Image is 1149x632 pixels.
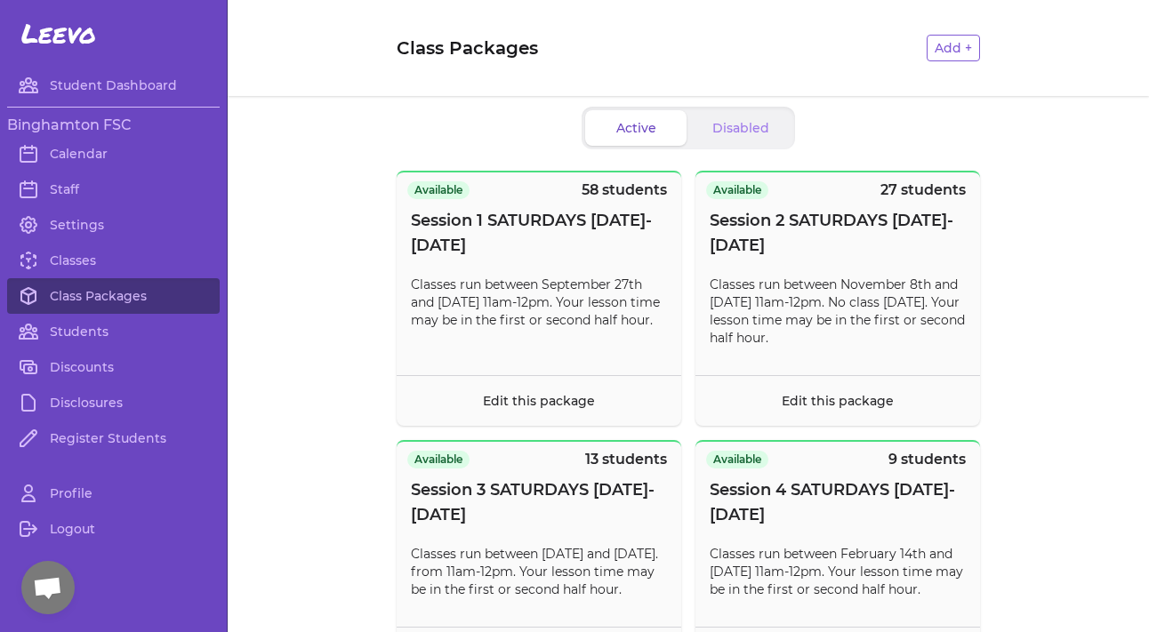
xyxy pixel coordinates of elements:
[880,180,966,201] p: 27 students
[7,207,220,243] a: Settings
[7,136,220,172] a: Calendar
[7,476,220,511] a: Profile
[782,393,894,409] a: Edit this package
[7,314,220,349] a: Students
[7,68,220,103] a: Student Dashboard
[585,449,667,470] p: 13 students
[7,243,220,278] a: Classes
[411,545,667,598] p: Classes run between [DATE] and [DATE]. from 11am-12pm. Your lesson time may be in the first or se...
[407,451,470,468] span: Available
[888,449,966,470] p: 9 students
[411,477,667,527] span: Session 3 SATURDAYS [DATE]-[DATE]
[7,349,220,385] a: Discounts
[710,276,966,347] p: Classes run between November 8th and [DATE] 11am-12pm. No class [DATE]. Your lesson time may be i...
[582,180,667,201] p: 58 students
[7,115,220,136] h3: Binghamton FSC
[690,110,791,146] button: Disabled
[7,420,220,456] a: Register Students
[710,477,966,527] span: Session 4 SATURDAYS [DATE]-[DATE]
[411,208,667,258] span: Session 1 SATURDAYS [DATE]-[DATE]
[7,172,220,207] a: Staff
[706,181,768,199] span: Available
[927,35,980,61] button: Add +
[7,385,220,420] a: Disclosures
[411,276,667,329] p: Classes run between September 27th and [DATE] 11am-12pm. Your lesson time may be in the first or ...
[7,278,220,314] a: Class Packages
[397,171,681,426] button: Available58 studentsSession 1 SATURDAYS [DATE]-[DATE]Classes run between September 27th and [DATE...
[706,451,768,468] span: Available
[710,545,966,598] p: Classes run between February 14th and [DATE] 11am-12pm. Your lesson time may be in the first or s...
[407,181,470,199] span: Available
[21,561,75,614] div: Open chat
[21,18,96,50] span: Leevo
[483,393,595,409] a: Edit this package
[695,171,980,426] button: Available27 studentsSession 2 SATURDAYS [DATE]-[DATE]Classes run between November 8th and [DATE] ...
[585,110,687,146] button: Active
[710,208,966,258] span: Session 2 SATURDAYS [DATE]-[DATE]
[7,511,220,547] a: Logout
